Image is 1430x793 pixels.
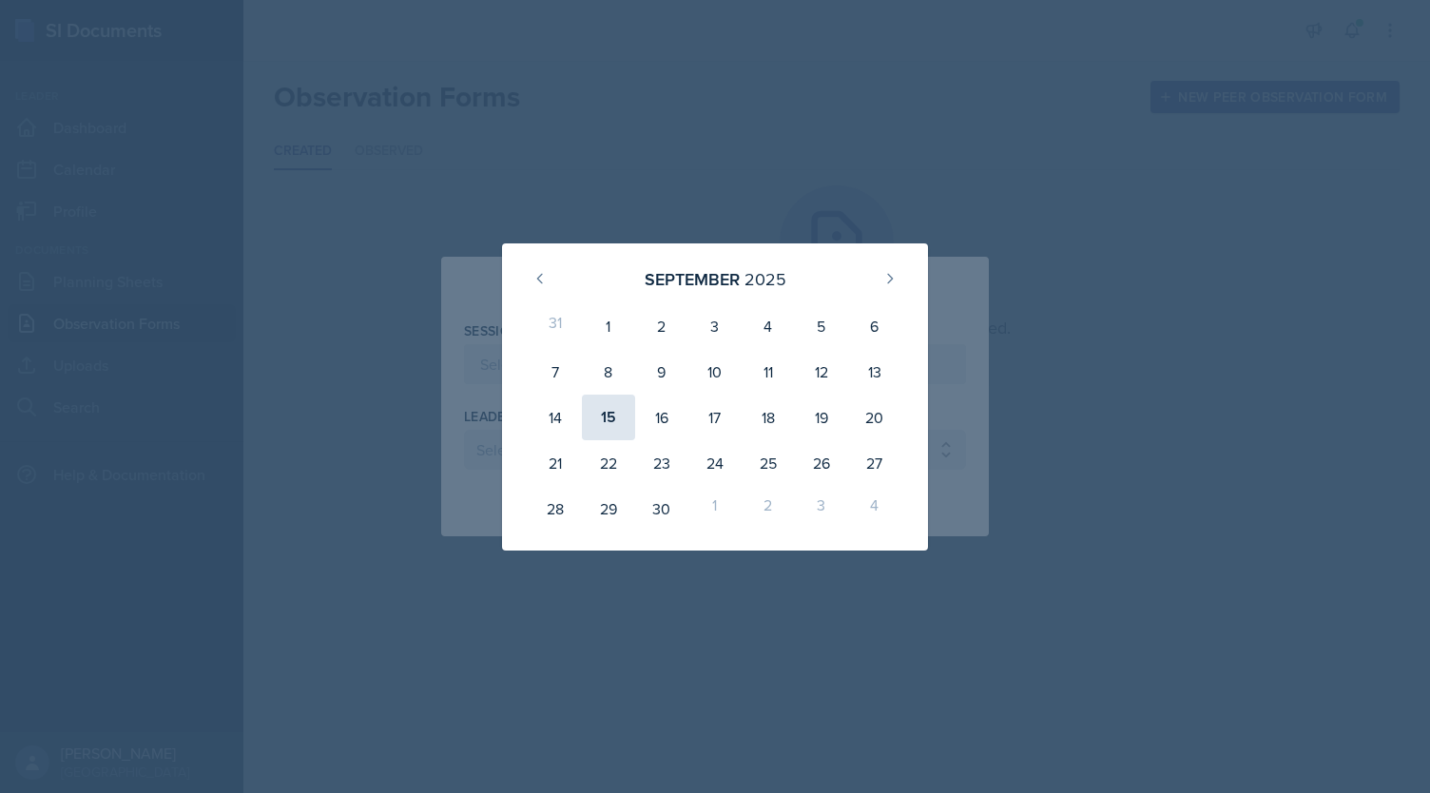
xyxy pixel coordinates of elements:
[795,303,848,349] div: 5
[529,440,582,486] div: 21
[742,395,795,440] div: 18
[529,395,582,440] div: 14
[744,266,786,292] div: 2025
[848,349,901,395] div: 13
[688,440,742,486] div: 24
[848,303,901,349] div: 6
[582,440,635,486] div: 22
[688,349,742,395] div: 10
[582,486,635,532] div: 29
[529,486,582,532] div: 28
[529,303,582,349] div: 31
[635,395,688,440] div: 16
[635,440,688,486] div: 23
[795,486,848,532] div: 3
[742,349,795,395] div: 11
[582,303,635,349] div: 1
[795,349,848,395] div: 12
[688,303,742,349] div: 3
[795,440,848,486] div: 26
[635,349,688,395] div: 9
[529,349,582,395] div: 7
[645,266,740,292] div: September
[688,486,742,532] div: 1
[848,395,901,440] div: 20
[795,395,848,440] div: 19
[742,486,795,532] div: 2
[635,303,688,349] div: 2
[848,440,901,486] div: 27
[742,303,795,349] div: 4
[848,486,901,532] div: 4
[635,486,688,532] div: 30
[742,440,795,486] div: 25
[582,349,635,395] div: 8
[582,395,635,440] div: 15
[688,395,742,440] div: 17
